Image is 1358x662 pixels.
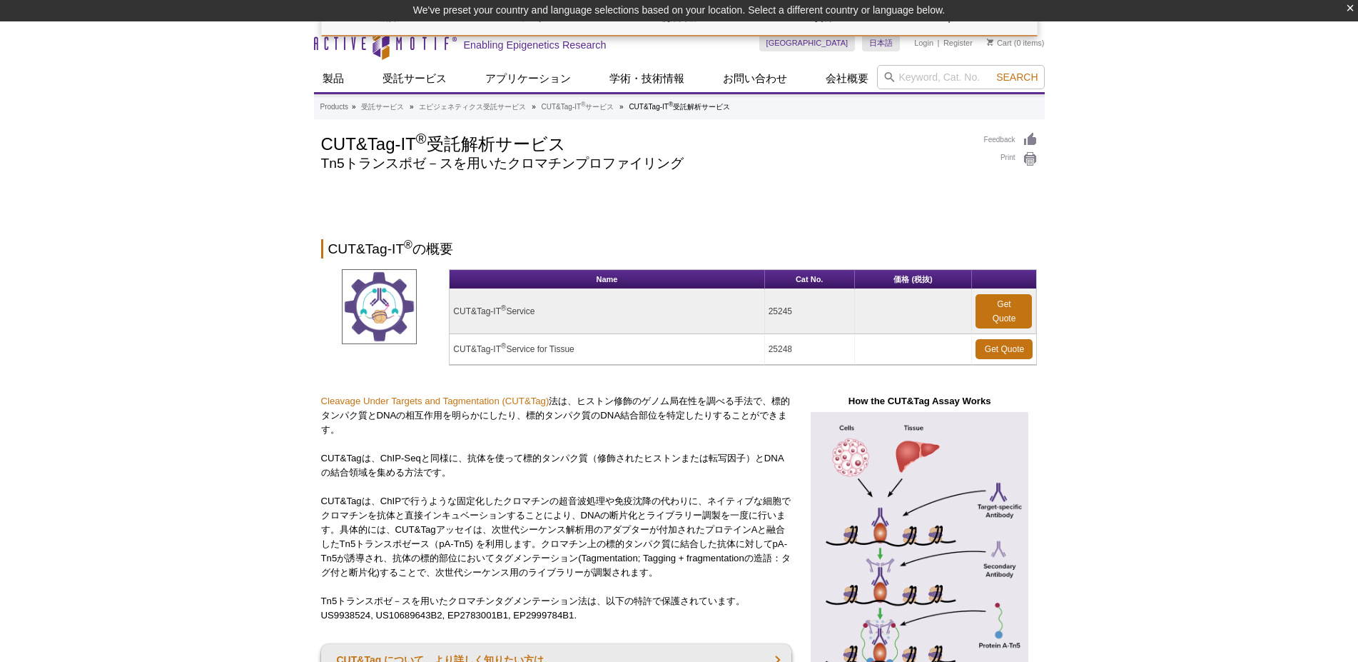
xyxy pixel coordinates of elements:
[987,39,993,46] img: Your Cart
[321,394,791,437] p: 法は、ヒストン修飾のゲノム局在性を調べる手法で、標的タンパク質とDNAの相互作用を明らかにしたり、標的タンパク質のDNA結合部位を特定したりすることができます。
[992,71,1042,84] button: Search
[765,270,855,289] th: Cat No.
[629,103,730,111] li: CUT&Tag-IT 受託解析サービス
[848,396,991,406] strong: How the CUT&Tag Assay Works
[321,494,791,580] p: CUT&Tagは、ChIPで行うような固定化したクロマチンの超音波処理や免疫沈降の代わりに、ネイティブな細胞でクロマチンを抗体と直接インキュベーションすることにより、DNAの断片化とライブラリー...
[321,157,970,170] h2: Tn5トランスポゼ－スを用いたクロマチンプロファイリング
[987,34,1045,51] li: (0 items)
[765,334,855,365] td: 25248
[601,65,693,92] a: 学術・技術情報
[342,269,417,344] img: CUT&Tag Service
[976,339,1033,359] a: Get Quote
[987,38,1012,48] a: Cart
[321,396,549,406] a: Cleavage Under Targets and Tagmentation (CUT&Tag)
[450,334,764,365] td: CUT&Tag-IT Service for Tissue
[410,103,414,111] li: »
[714,65,796,92] a: お問い合わせ
[314,65,353,92] a: 製品
[501,304,506,312] sup: ®
[374,65,455,92] a: 受託サービス
[321,594,791,623] p: Tn5トランスポゼ－スを用いたクロマチンタグメンテーション法は、以下の特許で保護されています。 US9938524, US10689643B2, EP2783001B1, EP2999784B1.
[320,101,348,114] a: Products
[877,65,1045,89] input: Keyword, Cat. No.
[984,132,1038,148] a: Feedback
[862,34,900,51] a: 日本語
[996,71,1038,83] span: Search
[352,103,356,111] li: »
[419,101,526,114] a: エピジェネティクス受託サービス
[619,103,624,111] li: »
[759,34,856,51] a: [GEOGRAPHIC_DATA]
[943,38,973,48] a: Register
[464,39,607,51] h2: Enabling Epigenetics Research
[321,451,791,480] p: CUT&Tagは、ChIP-Seqと同様に、抗体を使って標的タンパク質（修飾されたヒストンまたは転写因子）とDNAの結合領域を集める方法です。
[581,101,585,108] sup: ®
[321,132,970,154] h1: CUT&Tag-IT 受託解析サービス
[450,270,764,289] th: Name
[542,101,614,114] a: CUT&Tag-IT®サービス
[532,103,536,111] li: »
[817,65,877,92] a: 会社概要
[477,65,579,92] a: アプリケーション
[669,101,673,108] sup: ®
[938,34,940,51] li: |
[321,239,1038,259] h2: CUT&Tag-IT の概要
[984,151,1038,167] a: Print
[765,289,855,334] td: 25245
[976,294,1032,329] a: Get Quote
[855,270,973,289] th: 価格 (税抜)
[914,38,933,48] a: Login
[501,342,506,350] sup: ®
[450,289,764,334] td: CUT&Tag-IT Service
[404,239,412,251] sup: ®
[416,131,427,146] sup: ®
[361,101,404,114] a: 受託サービス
